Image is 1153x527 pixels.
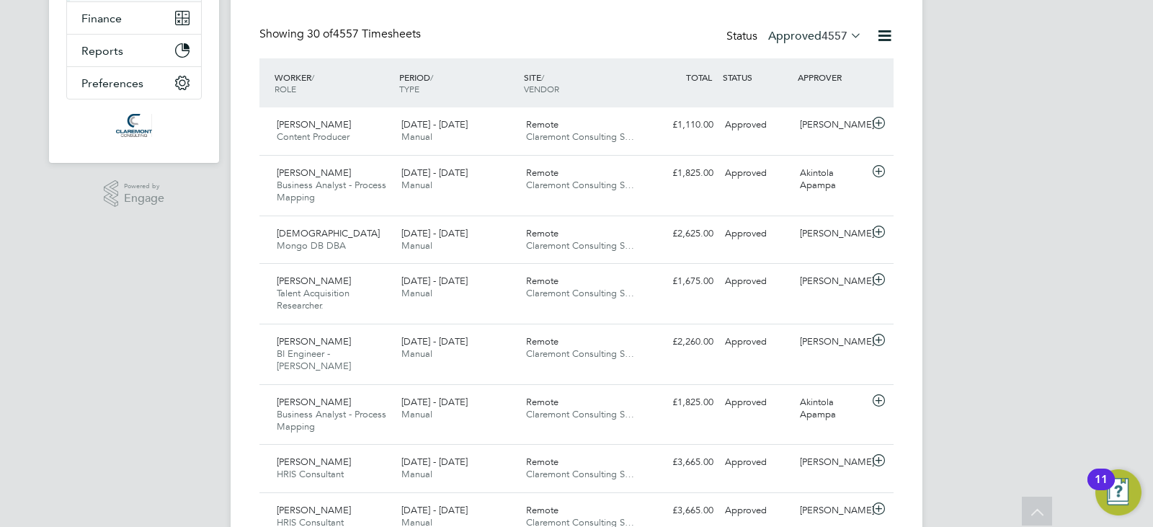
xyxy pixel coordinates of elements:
span: [DATE] - [DATE] [401,227,468,239]
span: Claremont Consulting S… [526,347,634,360]
span: [DATE] - [DATE] [401,118,468,130]
span: [DATE] - [DATE] [401,456,468,468]
span: [DATE] - [DATE] [401,275,468,287]
span: Claremont Consulting S… [526,179,634,191]
div: Approved [719,451,794,474]
div: Approved [719,270,794,293]
span: [PERSON_NAME] [277,275,351,287]
div: [PERSON_NAME] [794,330,869,354]
div: £2,260.00 [644,330,719,354]
label: Approved [768,29,862,43]
div: £1,825.00 [644,391,719,415]
div: WORKER [271,64,396,102]
span: Remote [526,504,558,516]
span: Claremont Consulting S… [526,239,634,252]
span: [DATE] - [DATE] [401,335,468,347]
span: BI Engineer - [PERSON_NAME] [277,347,351,372]
span: [DATE] - [DATE] [401,396,468,408]
div: Approved [719,330,794,354]
span: Remote [526,227,558,239]
span: Manual [401,179,432,191]
span: Business Analyst - Process Mapping [277,179,386,203]
span: Remote [526,396,558,408]
div: £3,665.00 [644,499,719,523]
span: Remote [526,275,558,287]
span: [PERSON_NAME] [277,456,351,468]
span: TYPE [399,83,419,94]
button: Open Resource Center, 11 new notifications [1095,469,1141,515]
div: Status [726,27,865,47]
span: [PERSON_NAME] [277,335,351,347]
span: Powered by [124,180,164,192]
span: Manual [401,408,432,420]
button: Reports [67,35,201,66]
span: Claremont Consulting S… [526,468,634,480]
div: Approved [719,499,794,523]
div: Approved [719,113,794,137]
div: Akintola Apampa [794,161,869,198]
span: Finance [81,12,122,25]
span: Content Producer [277,130,350,143]
span: Claremont Consulting S… [526,287,634,299]
span: [PERSON_NAME] [277,167,351,179]
span: Remote [526,167,558,179]
span: HRIS Consultant [277,468,344,480]
div: [PERSON_NAME] [794,451,869,474]
span: [DEMOGRAPHIC_DATA] [277,227,380,239]
span: 4557 Timesheets [307,27,421,41]
div: £3,665.00 [644,451,719,474]
span: Manual [401,287,432,299]
span: [PERSON_NAME] [277,396,351,408]
span: Preferences [81,76,143,90]
span: Business Analyst - Process Mapping [277,408,386,433]
img: claremontconsulting1-logo-retina.png [116,114,151,137]
span: Talent Acquisition Researcher. [277,287,350,311]
span: Mongo DB DBA [277,239,346,252]
div: £1,825.00 [644,161,719,185]
span: VENDOR [524,83,559,94]
div: APPROVER [794,64,869,90]
span: Manual [401,347,432,360]
div: [PERSON_NAME] [794,270,869,293]
span: 4557 [822,29,847,43]
div: Approved [719,391,794,415]
div: [PERSON_NAME] [794,499,869,523]
div: PERIOD [396,64,520,102]
div: Approved [719,222,794,246]
span: ROLE [275,83,296,94]
div: Showing [259,27,424,42]
span: TOTAL [686,71,712,83]
span: Manual [401,468,432,480]
span: Remote [526,118,558,130]
div: 11 [1095,479,1108,498]
span: 30 of [307,27,333,41]
div: Approved [719,161,794,185]
div: [PERSON_NAME] [794,222,869,246]
span: Remote [526,335,558,347]
span: Claremont Consulting S… [526,408,634,420]
div: [PERSON_NAME] [794,113,869,137]
button: Preferences [67,67,201,99]
div: SITE [520,64,645,102]
span: / [430,71,433,83]
div: £1,110.00 [644,113,719,137]
span: Reports [81,44,123,58]
span: [DATE] - [DATE] [401,167,468,179]
span: Engage [124,192,164,205]
div: STATUS [719,64,794,90]
a: Powered byEngage [104,180,165,208]
span: Manual [401,130,432,143]
span: / [311,71,314,83]
div: £2,625.00 [644,222,719,246]
span: Claremont Consulting S… [526,130,634,143]
button: Finance [67,2,201,34]
span: [PERSON_NAME] [277,504,351,516]
div: £1,675.00 [644,270,719,293]
a: Go to home page [66,114,202,137]
span: Remote [526,456,558,468]
span: [DATE] - [DATE] [401,504,468,516]
div: Akintola Apampa [794,391,869,427]
span: [PERSON_NAME] [277,118,351,130]
span: Manual [401,239,432,252]
span: / [541,71,544,83]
